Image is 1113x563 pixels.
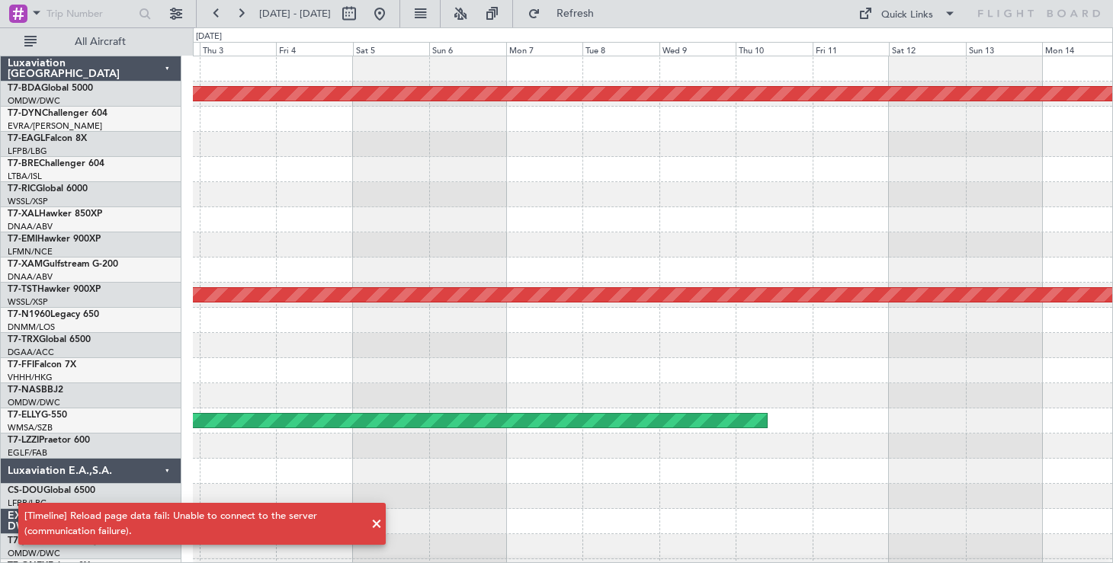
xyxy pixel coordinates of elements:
[8,285,37,294] span: T7-TST
[8,360,76,369] a: T7-FFIFalcon 7X
[200,42,277,56] div: Thu 3
[8,84,93,93] a: T7-BDAGlobal 5000
[8,159,39,168] span: T7-BRE
[8,447,47,459] a: EGLF/FAB
[8,196,48,207] a: WSSL/XSP
[8,397,60,408] a: OMDW/DWC
[8,285,101,294] a: T7-TSTHawker 900XP
[889,42,966,56] div: Sat 12
[8,210,39,219] span: T7-XAL
[8,296,48,308] a: WSSL/XSP
[24,509,363,539] div: [Timeline] Reload page data fail: Unable to connect to the server (communication failure).
[353,42,430,56] div: Sat 5
[8,184,36,194] span: T7-RIC
[8,360,34,369] span: T7-FFI
[429,42,506,56] div: Sun 6
[17,30,165,54] button: All Aircraft
[851,2,964,26] button: Quick Links
[8,235,101,244] a: T7-EMIHawker 900XP
[8,260,118,269] a: T7-XAMGulfstream G-200
[8,422,53,433] a: WMSA/SZB
[521,2,612,26] button: Refresh
[8,411,41,420] span: T7-ELLY
[8,171,42,182] a: LTBA/ISL
[8,184,88,194] a: T7-RICGlobal 6000
[8,411,67,420] a: T7-ELLYG-550
[259,7,331,21] span: [DATE] - [DATE]
[813,42,890,56] div: Fri 11
[8,260,43,269] span: T7-XAM
[8,385,63,395] a: T7-NASBBJ2
[8,335,91,344] a: T7-TRXGlobal 6500
[8,109,107,118] a: T7-DYNChallenger 604
[544,8,608,19] span: Refresh
[8,235,37,244] span: T7-EMI
[659,42,736,56] div: Wed 9
[8,210,102,219] a: T7-XALHawker 850XP
[966,42,1043,56] div: Sun 13
[8,109,42,118] span: T7-DYN
[506,42,583,56] div: Mon 7
[8,436,90,445] a: T7-LZZIPraetor 600
[736,42,813,56] div: Thu 10
[8,95,60,107] a: OMDW/DWC
[8,84,41,93] span: T7-BDA
[8,134,45,143] span: T7-EAGL
[8,120,102,132] a: EVRA/[PERSON_NAME]
[8,271,53,283] a: DNAA/ABV
[582,42,659,56] div: Tue 8
[8,385,41,395] span: T7-NAS
[8,246,53,258] a: LFMN/NCE
[8,335,39,344] span: T7-TRX
[8,159,104,168] a: T7-BREChallenger 604
[8,134,87,143] a: T7-EAGLFalcon 8X
[47,2,134,25] input: Trip Number
[8,372,53,383] a: VHHH/HKG
[8,436,39,445] span: T7-LZZI
[276,42,353,56] div: Fri 4
[8,347,54,358] a: DGAA/ACC
[40,37,161,47] span: All Aircraft
[8,221,53,232] a: DNAA/ABV
[8,310,99,319] a: T7-N1960Legacy 650
[8,321,55,333] a: DNMM/LOS
[196,30,222,43] div: [DATE]
[8,310,50,319] span: T7-N1960
[8,146,47,157] a: LFPB/LBG
[881,8,933,23] div: Quick Links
